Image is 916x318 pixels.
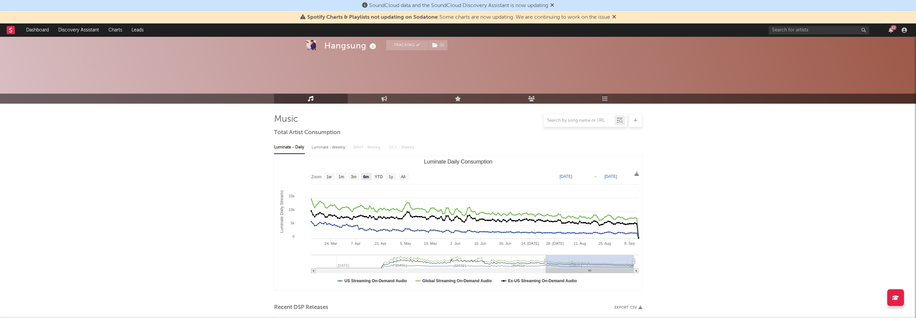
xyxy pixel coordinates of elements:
[450,241,460,245] text: 2. Jun
[374,241,386,245] text: 21. Apr
[422,279,492,283] text: Global Streaming On-Demand Audio
[274,142,305,153] div: Luminate - Daily
[127,23,148,37] a: Leads
[629,263,637,268] text: Se…
[400,241,411,245] text: 5. May
[891,25,897,30] div: 22
[290,221,295,225] text: 5k
[424,159,492,165] text: Luminate Daily Consumption
[307,15,610,20] span: : Some charts are now updating. We are continuing to work on the issue
[288,208,295,212] text: 10k
[612,15,616,20] span: Dismiss
[351,241,360,245] text: 7. Apr
[614,306,642,310] button: Export CSV
[324,40,378,51] div: Hangsung
[21,23,54,37] a: Dashboard
[307,15,438,20] span: Spotify Charts & Playlists not updating on Sodatone
[401,175,405,179] text: All
[274,304,328,312] span: Recent DSP Releases
[54,23,104,37] a: Discovery Assistant
[560,174,572,179] text: [DATE]
[521,241,539,245] text: 14. [DATE]
[428,40,447,50] button: (1)
[344,279,407,283] text: US Streaming On-Demand Audio
[369,3,548,8] span: SoundCloud data and the SoundCloud Discovery Assistant is now updating
[889,27,893,33] button: 22
[311,175,322,179] text: Zoom
[573,241,586,245] text: 11. Aug
[386,40,428,50] button: Tracking
[624,241,635,245] text: 8. Sep
[312,142,347,153] div: Luminate - Weekly
[389,175,393,179] text: 1y
[508,279,577,283] text: Ex-US Streaming On-Demand Audio
[279,190,284,233] text: Luminate Daily Streams
[363,175,369,179] text: 6m
[326,175,332,179] text: 1w
[598,241,611,245] text: 25. Aug
[288,194,295,198] text: 15k
[593,174,597,179] text: →
[374,175,383,179] text: YTD
[546,241,564,245] text: 28. [DATE]
[292,234,294,238] text: 0
[424,241,437,245] text: 19. May
[338,175,344,179] text: 1m
[104,23,127,37] a: Charts
[550,3,554,8] span: Dismiss
[324,241,337,245] text: 24. Mar
[274,156,642,290] svg: Luminate Daily Consumption
[499,241,511,245] text: 30. Jun
[274,129,340,137] span: Total Artist Consumption
[604,174,617,179] text: [DATE]
[351,175,356,179] text: 3m
[769,26,869,34] input: Search for artists
[428,40,448,50] span: ( 1 )
[474,241,486,245] text: 16. Jun
[544,118,614,123] input: Search by song name or URL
